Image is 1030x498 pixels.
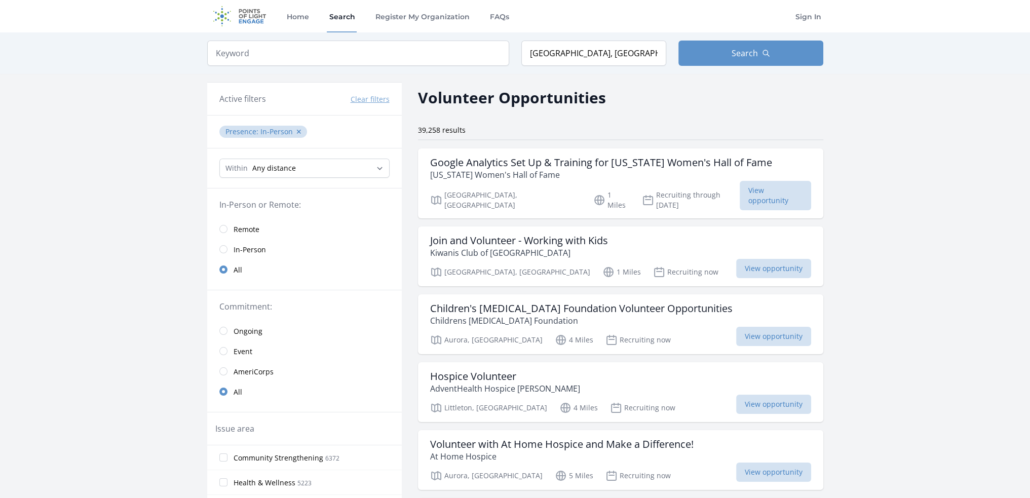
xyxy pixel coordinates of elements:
p: Recruiting now [605,470,671,482]
p: Childrens [MEDICAL_DATA] Foundation [430,315,733,327]
button: Clear filters [351,94,390,104]
span: 5223 [297,479,312,487]
span: Community Strengthening [234,453,323,463]
span: Event [234,347,252,357]
select: Search Radius [219,159,390,178]
p: 5 Miles [555,470,593,482]
a: In-Person [207,239,402,259]
span: All [234,265,242,275]
button: ✕ [296,127,302,137]
p: Aurora, [GEOGRAPHIC_DATA] [430,470,543,482]
h3: Children's [MEDICAL_DATA] Foundation Volunteer Opportunities [430,302,733,315]
span: Health & Wellness [234,478,295,488]
span: View opportunity [736,259,811,278]
h3: Google Analytics Set Up & Training for [US_STATE] Women's Hall of Fame [430,157,772,169]
legend: Commitment: [219,300,390,313]
h2: Volunteer Opportunities [418,86,606,109]
p: Aurora, [GEOGRAPHIC_DATA] [430,334,543,346]
span: Ongoing [234,326,262,336]
p: 1 Miles [602,266,641,278]
input: Location [521,41,666,66]
input: Health & Wellness 5223 [219,478,227,486]
p: 1 Miles [593,190,630,210]
p: Littleton, [GEOGRAPHIC_DATA] [430,402,547,414]
a: Children's [MEDICAL_DATA] Foundation Volunteer Opportunities Childrens [MEDICAL_DATA] Foundation ... [418,294,823,354]
a: Google Analytics Set Up & Training for [US_STATE] Women's Hall of Fame [US_STATE] Women's Hall of... [418,148,823,218]
p: Recruiting now [605,334,671,346]
span: Presence : [225,127,260,136]
h3: Hospice Volunteer [430,370,580,382]
h3: Join and Volunteer - Working with Kids [430,235,608,247]
p: [US_STATE] Women's Hall of Fame [430,169,772,181]
a: Join and Volunteer - Working with Kids Kiwanis Club of [GEOGRAPHIC_DATA] [GEOGRAPHIC_DATA], [GEOG... [418,226,823,286]
span: All [234,387,242,397]
p: AdventHealth Hospice [PERSON_NAME] [430,382,580,395]
p: 4 Miles [555,334,593,346]
span: View opportunity [736,395,811,414]
span: Remote [234,224,259,235]
p: At Home Hospice [430,450,694,463]
a: All [207,259,402,280]
p: 4 Miles [559,402,598,414]
h3: Volunteer with At Home Hospice and Make a Difference! [430,438,694,450]
p: Recruiting now [610,402,675,414]
legend: In-Person or Remote: [219,199,390,211]
span: View opportunity [740,181,811,210]
a: All [207,381,402,402]
a: Volunteer with At Home Hospice and Make a Difference! At Home Hospice Aurora, [GEOGRAPHIC_DATA] 5... [418,430,823,490]
p: [GEOGRAPHIC_DATA], [GEOGRAPHIC_DATA] [430,266,590,278]
a: Ongoing [207,321,402,341]
span: Search [732,47,758,59]
span: View opportunity [736,463,811,482]
a: Hospice Volunteer AdventHealth Hospice [PERSON_NAME] Littleton, [GEOGRAPHIC_DATA] 4 Miles Recruit... [418,362,823,422]
p: Recruiting now [653,266,718,278]
a: Event [207,341,402,361]
h3: Active filters [219,93,266,105]
span: 39,258 results [418,125,466,135]
legend: Issue area [215,423,254,435]
a: Remote [207,219,402,239]
span: AmeriCorps [234,367,274,377]
span: 6372 [325,454,339,463]
input: Keyword [207,41,509,66]
span: In-Person [234,245,266,255]
a: AmeriCorps [207,361,402,381]
span: In-Person [260,127,293,136]
p: Kiwanis Club of [GEOGRAPHIC_DATA] [430,247,608,259]
span: View opportunity [736,327,811,346]
button: Search [678,41,823,66]
p: [GEOGRAPHIC_DATA], [GEOGRAPHIC_DATA] [430,190,582,210]
p: Recruiting through [DATE] [642,190,740,210]
input: Community Strengthening 6372 [219,453,227,462]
